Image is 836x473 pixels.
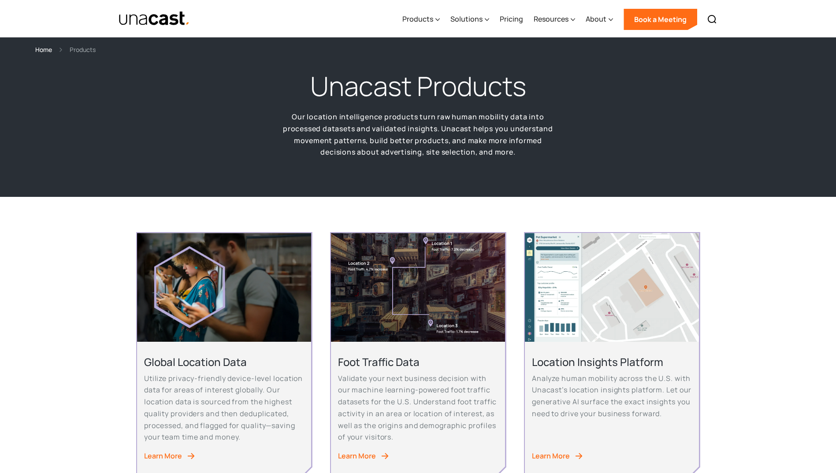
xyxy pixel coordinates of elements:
[144,450,304,462] a: Learn More
[586,14,606,24] div: About
[402,14,433,24] div: Products
[534,1,575,37] div: Resources
[338,450,498,462] a: Learn More
[35,44,52,55] a: Home
[450,14,483,24] div: Solutions
[310,69,526,104] h1: Unacast Products
[707,14,717,25] img: Search icon
[338,355,498,369] h2: Foot Traffic Data
[532,355,692,369] h2: Location Insights Platform
[624,9,697,30] a: Book a Meeting
[402,1,440,37] div: Products
[500,1,523,37] a: Pricing
[532,373,692,420] p: Analyze human mobility across the U.S. with Unacast’s location insights platform. Let our generat...
[586,1,613,37] div: About
[144,450,182,462] div: Learn More
[450,1,489,37] div: Solutions
[119,11,190,26] img: Unacast text logo
[144,355,304,369] h2: Global Location Data
[532,450,570,462] div: Learn More
[532,450,692,462] a: Learn More
[338,373,498,443] p: Validate your next business decision with our machine learning-powered foot traffic datasets for ...
[338,450,376,462] div: Learn More
[331,233,505,342] img: An aerial view of a city block with foot traffic data and location data information
[282,111,555,158] p: Our location intelligence products turn raw human mobility data into processed datasets and valid...
[144,373,304,443] p: Utilize privacy-friendly device-level location data for areas of interest globally. Our location ...
[534,14,568,24] div: Resources
[119,11,190,26] a: home
[70,44,96,55] div: Products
